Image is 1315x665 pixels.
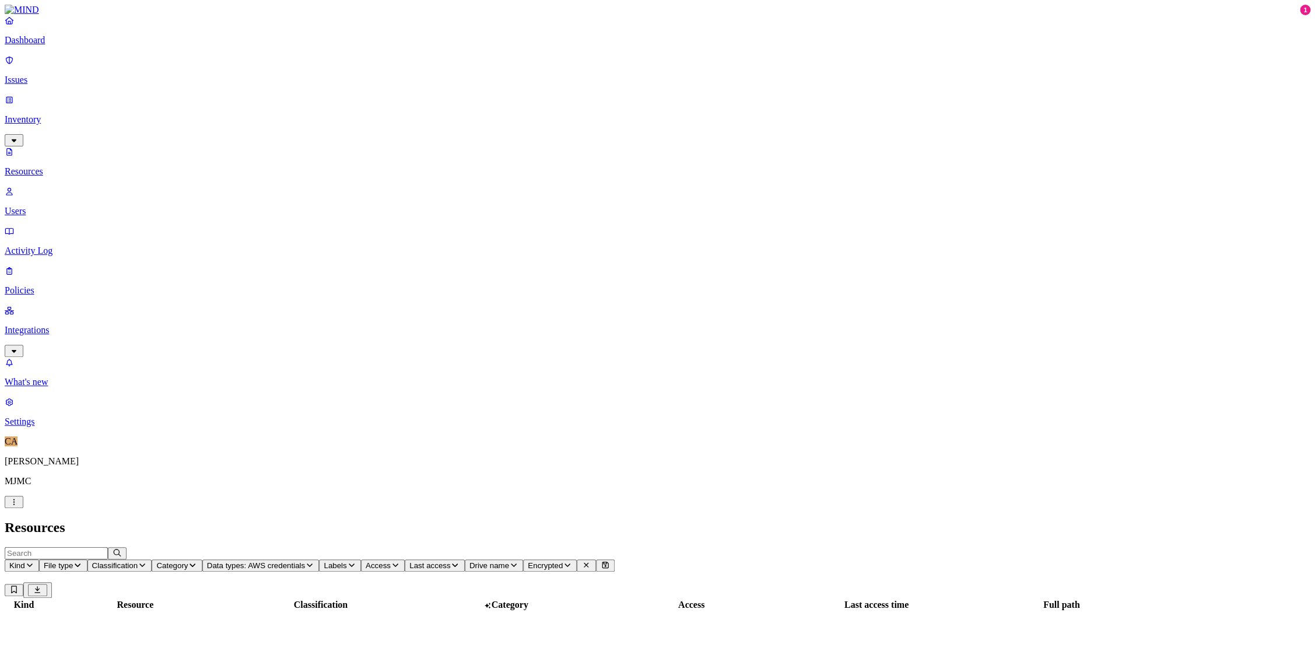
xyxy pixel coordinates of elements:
[409,561,450,570] span: Last access
[5,476,1310,487] p: MJMC
[5,436,17,446] span: CA
[1300,5,1310,15] div: 1
[207,561,305,570] span: Data types: AWS credentials
[785,600,967,610] div: Last access time
[5,206,1310,216] p: Users
[5,357,1310,387] a: What's new
[5,166,1310,177] p: Resources
[9,561,25,570] span: Kind
[5,416,1310,427] p: Settings
[5,55,1310,85] a: Issues
[5,94,1310,145] a: Inventory
[229,600,412,610] div: Classification
[366,561,391,570] span: Access
[6,600,41,610] div: Kind
[5,5,1310,15] a: MIND
[600,600,783,610] div: Access
[5,186,1310,216] a: Users
[92,561,138,570] span: Classification
[5,305,1310,355] a: Integrations
[5,226,1310,256] a: Activity Log
[5,325,1310,335] p: Integrations
[5,397,1310,427] a: Settings
[5,146,1310,177] a: Resources
[5,520,1310,535] h2: Resources
[5,35,1310,45] p: Dashboard
[44,600,227,610] div: Resource
[324,561,346,570] span: Labels
[970,600,1153,610] div: Full path
[469,561,509,570] span: Drive name
[5,75,1310,85] p: Issues
[44,561,73,570] span: File type
[156,561,188,570] span: Category
[5,547,108,559] input: Search
[5,15,1310,45] a: Dashboard
[5,456,1310,467] p: [PERSON_NAME]
[5,114,1310,125] p: Inventory
[492,600,528,610] span: Category
[5,265,1310,296] a: Policies
[528,561,563,570] span: Encrypted
[5,246,1310,256] p: Activity Log
[5,285,1310,296] p: Policies
[5,377,1310,387] p: What's new
[5,5,39,15] img: MIND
